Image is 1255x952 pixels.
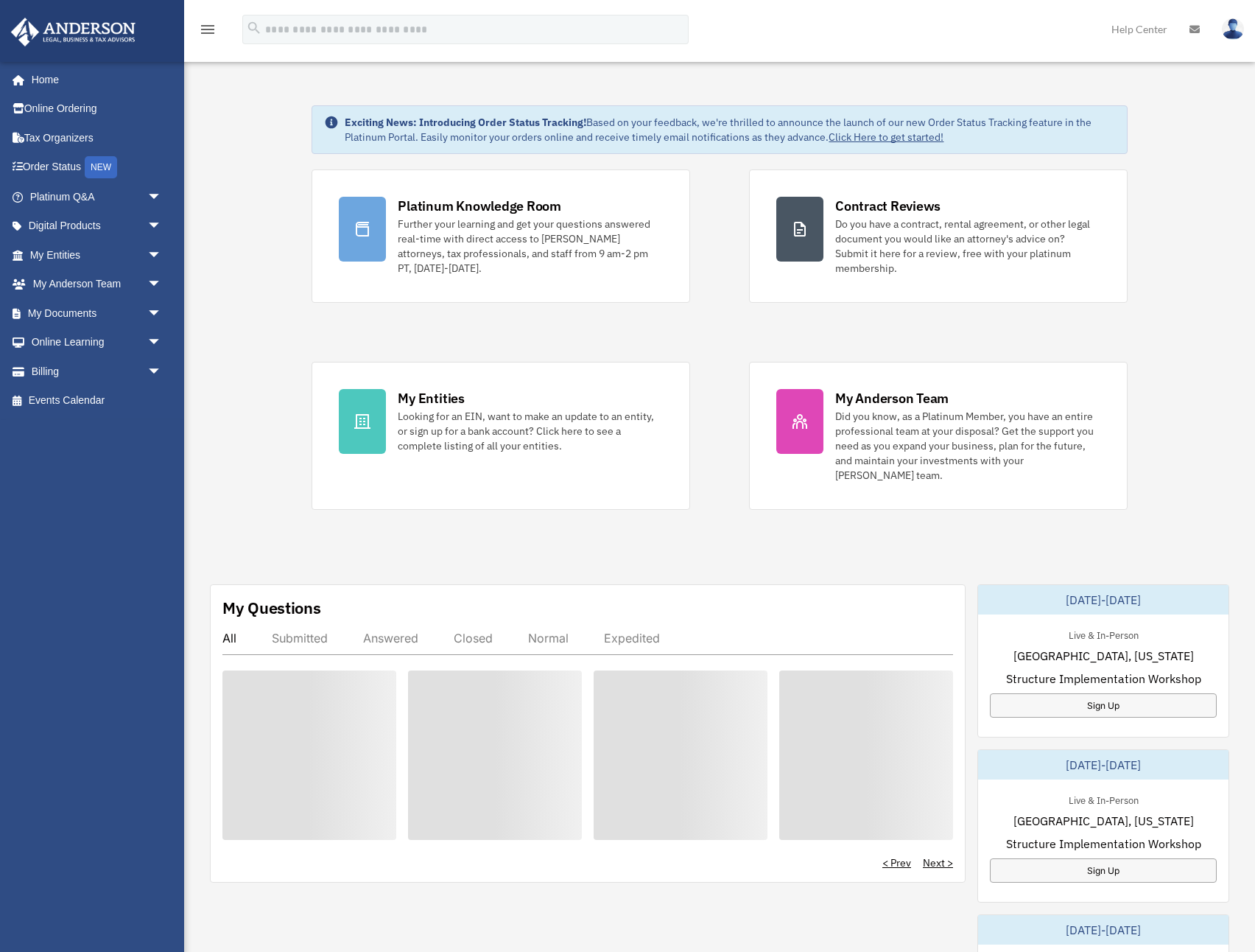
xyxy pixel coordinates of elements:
div: All [222,631,236,645]
div: Live & In-Person [1057,626,1150,642]
a: Next > [923,855,953,870]
div: My Anderson Team [835,389,949,407]
div: Contract Reviews [835,197,941,215]
span: [GEOGRAPHIC_DATA], [US_STATE] [1013,647,1194,665]
i: menu [199,21,217,38]
strong: Exciting News: Introducing Order Status Tracking! [345,116,586,129]
a: Sign Up [990,693,1217,718]
span: arrow_drop_down [147,298,177,329]
div: [DATE]-[DATE] [978,585,1228,615]
a: Billingarrow_drop_down [10,357,184,386]
a: Platinum Q&Aarrow_drop_down [10,182,184,211]
a: Online Ordering [10,94,184,124]
span: arrow_drop_down [147,211,177,242]
a: Home [10,65,177,94]
div: Did you know, as a Platinum Member, you have an entire professional team at your disposal? Get th... [835,409,1100,483]
a: My Anderson Teamarrow_drop_down [10,270,184,299]
span: arrow_drop_down [147,328,177,358]
a: Digital Productsarrow_drop_down [10,211,184,241]
a: Click Here to get started! [829,130,943,144]
div: Do you have a contract, rental agreement, or other legal document you would like an attorney's ad... [835,217,1100,276]
a: Tax Organizers [10,123,184,153]
span: Structure Implementation Workshop [1006,670,1201,687]
div: Platinum Knowledge Room [398,197,561,215]
div: My Entities [398,389,464,407]
img: Anderson Advisors Platinum Portal [7,18,140,46]
img: User Pic [1222,18,1244,40]
span: [GEOGRAPHIC_DATA], [US_STATE] [1013,812,1194,830]
div: Expedited [604,631,660,645]
a: My Anderson Team Did you know, as a Platinum Member, you have an entire professional team at your... [749,362,1128,510]
div: Closed [454,631,493,645]
span: arrow_drop_down [147,270,177,300]
div: Normal [528,631,569,645]
div: Looking for an EIN, want to make an update to an entity, or sign up for a bank account? Click her... [398,409,663,453]
a: Contract Reviews Do you have a contract, rental agreement, or other legal document you would like... [749,169,1128,303]
a: Online Learningarrow_drop_down [10,328,184,357]
span: arrow_drop_down [147,357,177,387]
div: Live & In-Person [1057,791,1150,807]
div: My Questions [222,597,321,619]
a: My Entities Looking for an EIN, want to make an update to an entity, or sign up for a bank accoun... [312,362,690,510]
a: menu [199,26,217,38]
a: < Prev [882,855,911,870]
a: Events Calendar [10,386,184,416]
div: [DATE]-[DATE] [978,915,1228,945]
span: Structure Implementation Workshop [1006,835,1201,853]
div: NEW [85,156,117,178]
div: [DATE]-[DATE] [978,750,1228,780]
div: Submitted [272,631,328,645]
div: Further your learning and get your questions answered real-time with direct access to [PERSON_NAM... [398,217,663,276]
span: arrow_drop_down [147,182,177,212]
a: Sign Up [990,858,1217,883]
a: Order StatusNEW [10,153,184,183]
span: arrow_drop_down [147,240,177,270]
a: My Documentsarrow_drop_down [10,298,184,328]
a: Platinum Knowledge Room Further your learning and get your questions answered real-time with dire... [312,169,690,303]
i: search [246,20,262,36]
div: Answered [363,631,418,645]
div: Based on your feedback, we're thrilled to announce the launch of our new Order Status Tracking fe... [345,115,1114,144]
a: My Entitiesarrow_drop_down [10,240,184,270]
